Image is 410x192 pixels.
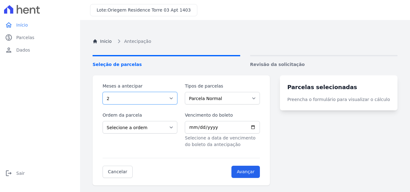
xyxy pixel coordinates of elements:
[93,55,397,68] nav: Progress
[93,61,240,68] span: Seleção de parcelas
[185,135,260,148] p: Selecione a data de vencimento do boleto da antecipação
[103,166,133,178] a: Cancelar
[108,8,191,13] span: Oriegem Residence Torre 03 Apt 1403
[16,47,30,53] span: Dados
[16,170,25,176] span: Sair
[103,83,177,89] label: Meses a antecipar
[103,112,177,119] label: Ordem da parcela
[16,22,28,28] span: Início
[3,167,78,179] a: logoutSair
[93,38,397,45] nav: Breadcrumb
[231,166,260,178] input: Avançar
[3,19,78,31] a: homeInício
[124,38,151,45] span: Antecipação
[250,61,398,68] span: Revisão da solicitação
[5,34,13,41] i: paid
[5,21,13,29] i: home
[185,83,260,89] label: Tipos de parcelas
[287,83,390,91] h3: Parcelas selecionadas
[93,38,112,45] a: Inicio
[3,44,78,56] a: personDados
[185,112,260,119] label: Vencimento do boleto
[97,7,191,13] h3: Lote:
[3,31,78,44] a: paidParcelas
[5,169,13,177] i: logout
[5,46,13,54] i: person
[16,34,34,41] span: Parcelas
[287,96,390,103] p: Preencha o formulário para visualizar o cálculo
